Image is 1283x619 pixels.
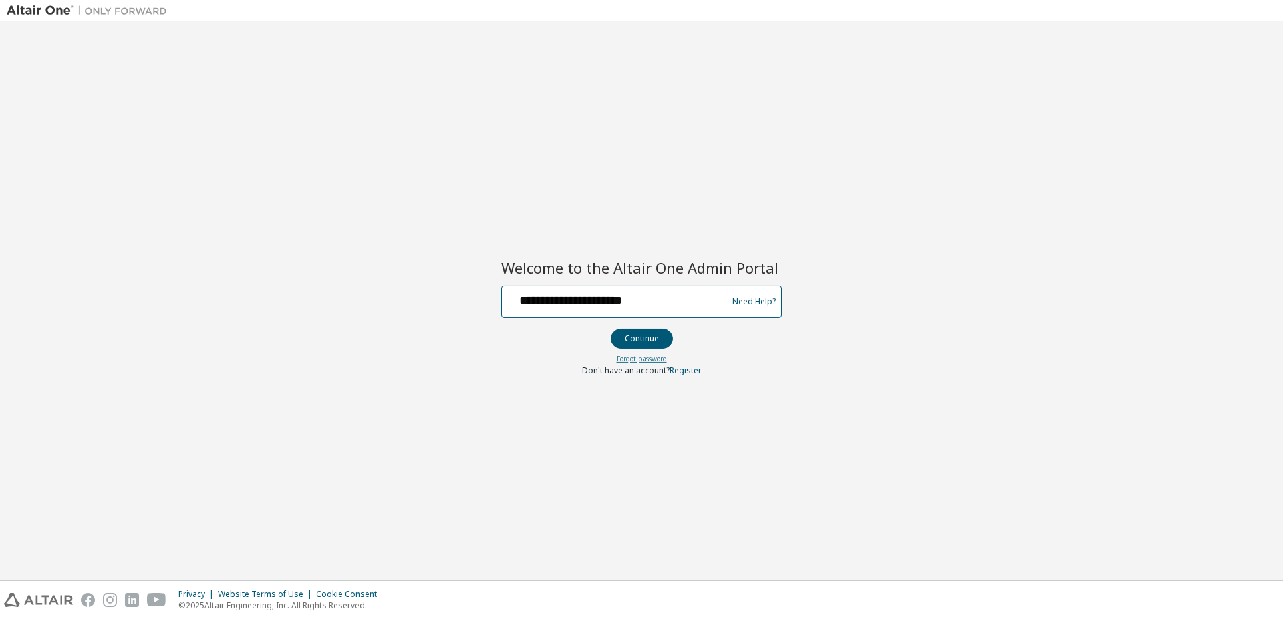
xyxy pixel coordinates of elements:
img: youtube.svg [147,593,166,607]
img: linkedin.svg [125,593,139,607]
button: Continue [611,329,673,349]
div: Website Terms of Use [218,589,316,600]
img: Altair One [7,4,174,17]
span: Don't have an account? [582,365,670,376]
div: Cookie Consent [316,589,385,600]
p: © 2025 Altair Engineering, Inc. All Rights Reserved. [178,600,385,611]
a: Need Help? [732,301,776,302]
div: Privacy [178,589,218,600]
a: Register [670,365,702,376]
a: Forgot password [617,354,667,363]
h2: Welcome to the Altair One Admin Portal [501,258,782,277]
img: altair_logo.svg [4,593,73,607]
img: instagram.svg [103,593,117,607]
img: facebook.svg [81,593,95,607]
